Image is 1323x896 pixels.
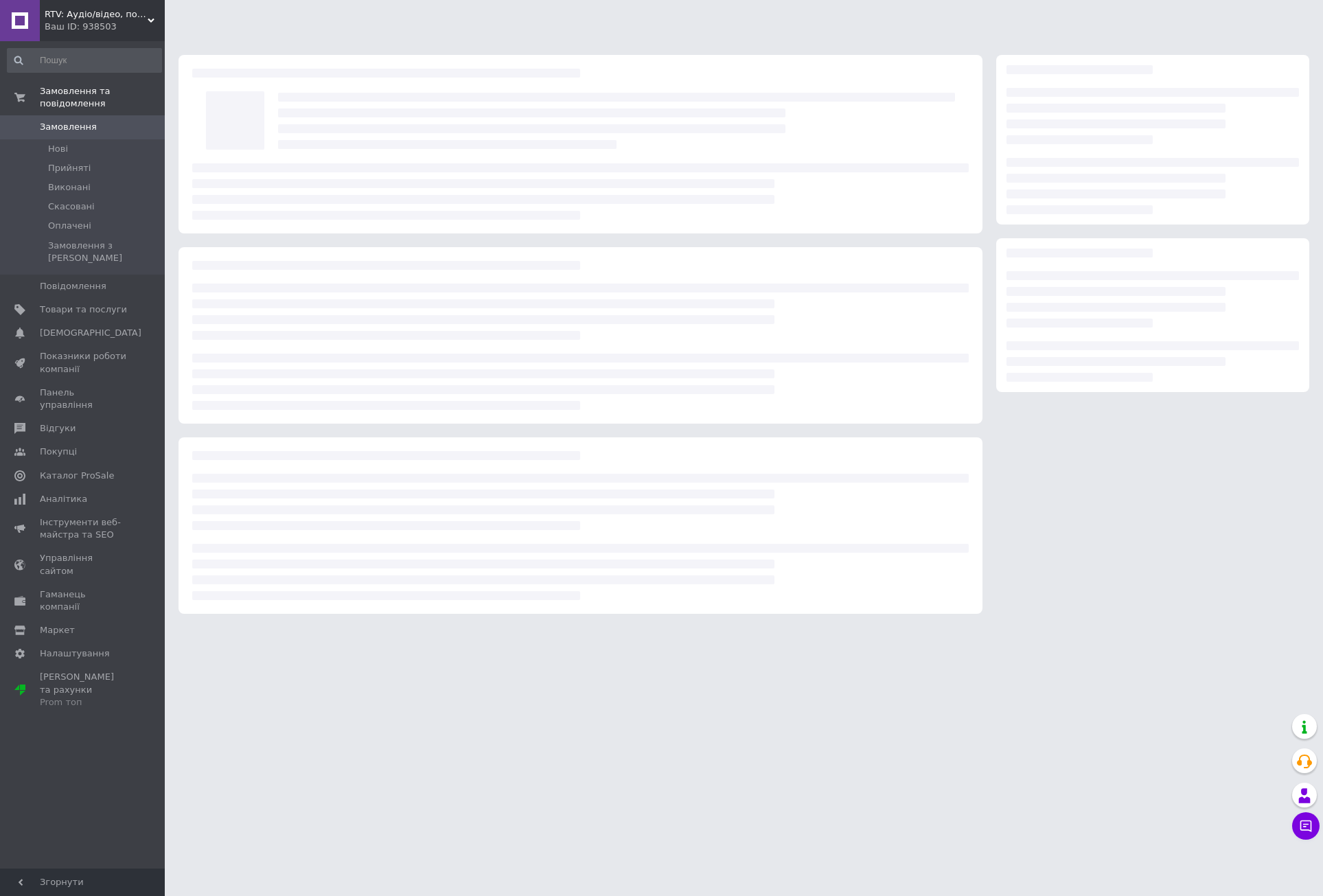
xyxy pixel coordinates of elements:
[40,280,106,292] span: Повідомлення
[40,327,141,339] span: [DEMOGRAPHIC_DATA]
[48,220,91,232] span: Оплачені
[40,671,127,709] span: [PERSON_NAME] та рахунки
[40,470,114,482] span: Каталог ProSale
[1292,812,1320,840] button: Чат з покупцем
[40,446,77,458] span: Покупці
[40,624,75,636] span: Маркет
[40,516,127,541] span: Інструменти веб-майстра та SEO
[7,48,162,73] input: Пошук
[48,181,91,194] span: Виконані
[48,143,68,155] span: Нові
[40,350,127,375] span: Показники роботи компанії
[40,387,127,411] span: Панель управління
[40,647,110,660] span: Налаштування
[40,696,127,709] div: Prom топ
[40,85,165,110] span: Замовлення та повідомлення
[40,493,87,505] span: Аналітика
[40,552,127,577] span: Управління сайтом
[40,303,127,316] span: Товари та послуги
[40,121,97,133] span: Замовлення
[40,422,76,435] span: Відгуки
[45,21,165,33] div: Ваш ID: 938503
[48,200,95,213] span: Скасовані
[40,588,127,613] span: Гаманець компанії
[48,162,91,174] span: Прийняті
[48,240,161,264] span: Замовлення з [PERSON_NAME]
[45,8,148,21] span: RTV: Аудіо/відео, побутова та комп'ютерна техніка з Європи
